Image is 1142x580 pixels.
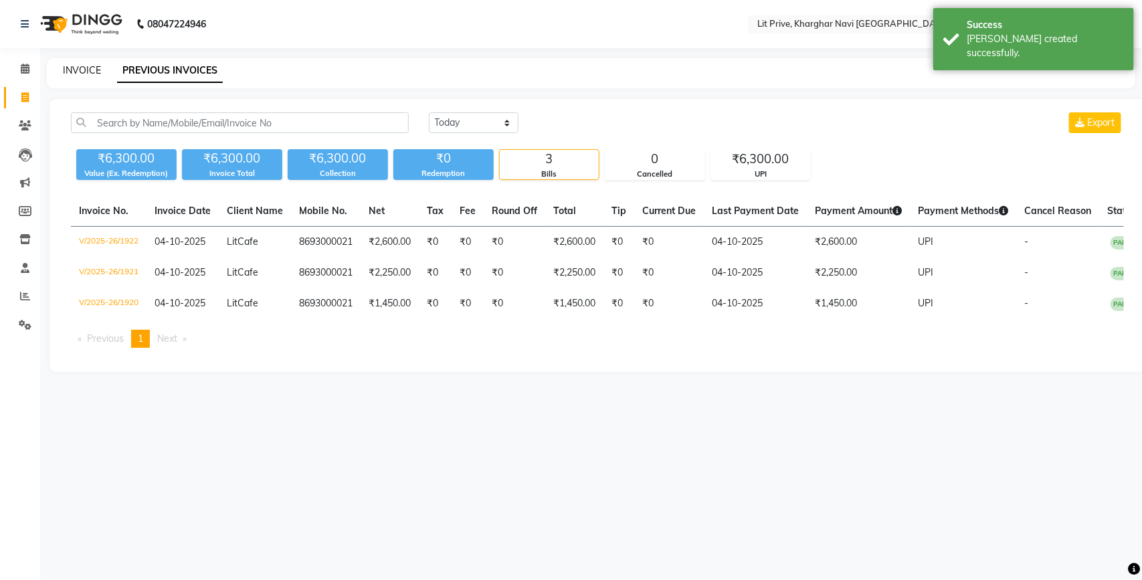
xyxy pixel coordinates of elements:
[500,150,599,169] div: 3
[603,258,634,288] td: ₹0
[500,169,599,180] div: Bills
[605,150,704,169] div: 0
[967,18,1124,32] div: Success
[288,149,388,168] div: ₹6,300.00
[545,227,603,258] td: ₹2,600.00
[704,288,807,319] td: 04-10-2025
[711,150,810,169] div: ₹6,300.00
[603,227,634,258] td: ₹0
[642,205,696,217] span: Current Due
[1111,236,1133,250] span: PAID
[237,297,258,309] span: Cafe
[484,258,545,288] td: ₹0
[634,258,704,288] td: ₹0
[611,205,626,217] span: Tip
[182,149,282,168] div: ₹6,300.00
[918,297,933,309] span: UPI
[71,258,147,288] td: V/2025-26/1921
[34,5,126,43] img: logo
[918,235,933,248] span: UPI
[704,258,807,288] td: 04-10-2025
[87,332,124,345] span: Previous
[807,227,910,258] td: ₹2,600.00
[76,149,177,168] div: ₹6,300.00
[452,258,484,288] td: ₹0
[419,258,452,288] td: ₹0
[603,288,634,319] td: ₹0
[155,297,205,309] span: 04-10-2025
[71,288,147,319] td: V/2025-26/1920
[227,235,237,248] span: Lit
[117,59,223,83] a: PREVIOUS INVOICES
[460,205,476,217] span: Fee
[807,258,910,288] td: ₹2,250.00
[138,332,143,345] span: 1
[361,288,419,319] td: ₹1,450.00
[492,205,537,217] span: Round Off
[79,205,128,217] span: Invoice No.
[1024,266,1028,278] span: -
[227,266,237,278] span: Lit
[71,330,1124,348] nav: Pagination
[71,112,409,133] input: Search by Name/Mobile/Email/Invoice No
[484,227,545,258] td: ₹0
[712,205,799,217] span: Last Payment Date
[299,205,347,217] span: Mobile No.
[1111,267,1133,280] span: PAID
[1024,297,1028,309] span: -
[71,227,147,258] td: V/2025-26/1922
[291,227,361,258] td: 8693000021
[605,169,704,180] div: Cancelled
[704,227,807,258] td: 04-10-2025
[291,288,361,319] td: 8693000021
[155,266,205,278] span: 04-10-2025
[237,266,258,278] span: Cafe
[634,227,704,258] td: ₹0
[237,235,258,248] span: Cafe
[227,297,237,309] span: Lit
[545,288,603,319] td: ₹1,450.00
[918,266,933,278] span: UPI
[419,288,452,319] td: ₹0
[76,168,177,179] div: Value (Ex. Redemption)
[393,168,494,179] div: Redemption
[1111,298,1133,311] span: PAID
[291,258,361,288] td: 8693000021
[1107,205,1136,217] span: Status
[711,169,810,180] div: UPI
[361,227,419,258] td: ₹2,600.00
[634,288,704,319] td: ₹0
[1069,112,1121,133] button: Export
[815,205,902,217] span: Payment Amount
[1024,205,1091,217] span: Cancel Reason
[419,227,452,258] td: ₹0
[227,205,283,217] span: Client Name
[1024,235,1028,248] span: -
[369,205,385,217] span: Net
[288,168,388,179] div: Collection
[157,332,177,345] span: Next
[545,258,603,288] td: ₹2,250.00
[484,288,545,319] td: ₹0
[182,168,282,179] div: Invoice Total
[452,288,484,319] td: ₹0
[553,205,576,217] span: Total
[807,288,910,319] td: ₹1,450.00
[361,258,419,288] td: ₹2,250.00
[452,227,484,258] td: ₹0
[63,64,101,76] a: INVOICE
[427,205,444,217] span: Tax
[918,205,1008,217] span: Payment Methods
[155,235,205,248] span: 04-10-2025
[147,5,206,43] b: 08047224946
[155,205,211,217] span: Invoice Date
[967,32,1124,60] div: Bill created successfully.
[393,149,494,168] div: ₹0
[1087,116,1115,128] span: Export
